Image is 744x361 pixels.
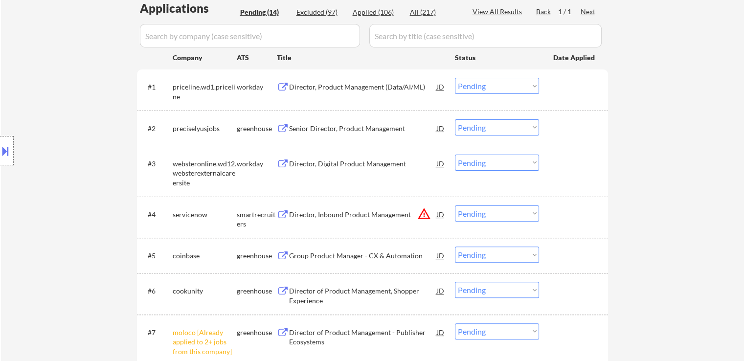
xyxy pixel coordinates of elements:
div: JD [436,78,446,95]
div: Director of Product Management, Shopper Experience [289,286,437,305]
div: JD [436,119,446,137]
div: Director of Product Management - Publisher Ecosystems [289,328,437,347]
div: Pending (14) [240,7,289,17]
div: Director, Product Management (Data/AI/ML) [289,82,437,92]
div: JD [436,282,446,299]
div: greenhouse [237,124,277,134]
div: JD [436,247,446,264]
div: Applied (106) [353,7,402,17]
div: preciselyusjobs [173,124,237,134]
div: View All Results [473,7,525,17]
div: Senior Director, Product Management [289,124,437,134]
div: cookunity [173,286,237,296]
input: Search by title (case sensitive) [369,24,602,47]
div: Back [536,7,552,17]
div: JD [436,155,446,172]
input: Search by company (case sensitive) [140,24,360,47]
div: Excluded (97) [296,7,345,17]
div: Director, Inbound Product Management [289,210,437,220]
div: Date Applied [553,53,596,63]
div: Applications [140,2,237,14]
div: Company [173,53,237,63]
div: workday [237,159,277,169]
div: Group Product Manager - CX & Automation [289,251,437,261]
div: JD [436,323,446,341]
div: JD [436,205,446,223]
div: moloco [Already applied to 2+ jobs from this company] [173,328,237,357]
div: #5 [148,251,165,261]
div: greenhouse [237,286,277,296]
div: Next [581,7,596,17]
div: coinbase [173,251,237,261]
div: priceline.wd1.priceline [173,82,237,101]
div: greenhouse [237,251,277,261]
div: Status [455,48,539,66]
div: Director, Digital Product Management [289,159,437,169]
div: #7 [148,328,165,338]
div: Title [277,53,446,63]
div: #6 [148,286,165,296]
div: greenhouse [237,328,277,338]
div: ATS [237,53,277,63]
button: warning_amber [417,207,431,221]
div: smartrecruiters [237,210,277,229]
div: websteronline.wd12.websterexternalcareersite [173,159,237,188]
div: servicenow [173,210,237,220]
div: workday [237,82,277,92]
div: All (217) [410,7,459,17]
div: 1 / 1 [558,7,581,17]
